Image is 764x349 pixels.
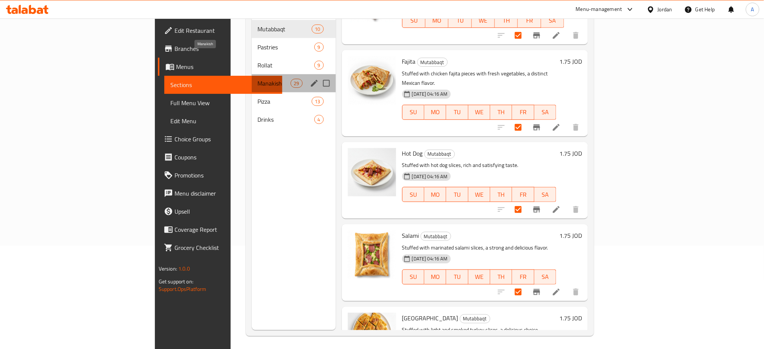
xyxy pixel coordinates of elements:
img: Fajita [348,56,396,104]
button: TH [490,269,512,285]
span: Branches [175,44,277,53]
div: Mutabbaqt10 [252,20,336,38]
span: Mutabbaqt [425,150,455,158]
span: Choice Groups [175,135,277,144]
nav: Menu sections [252,17,336,132]
button: MO [424,269,446,285]
div: items [314,43,324,52]
div: Mutabbaqt [424,150,455,159]
span: Promotions [175,171,277,180]
div: Drinks4 [252,110,336,129]
span: 9 [315,62,323,69]
button: FR [512,269,534,285]
span: [DATE] 04:16 AM [409,173,451,180]
span: 4 [315,116,323,123]
span: TU [449,107,465,118]
div: Menu-management [576,5,622,14]
button: SU [402,105,424,120]
button: Branch-specific-item [528,201,546,219]
span: TU [449,189,465,200]
span: Drinks [258,115,314,124]
span: SA [537,271,553,282]
button: WE [469,105,490,120]
span: Select to update [510,28,526,43]
span: Menu disclaimer [175,189,277,198]
span: Select to update [510,202,526,217]
button: delete [567,283,585,301]
span: Mutabbaqt [418,58,447,67]
span: WE [472,189,487,200]
div: Pizza13 [252,92,336,110]
a: Edit Restaurant [158,21,283,40]
div: Mutabbaqt [258,24,312,34]
span: MO [429,15,446,26]
button: MO [424,105,446,120]
button: Branch-specific-item [528,118,546,136]
span: MO [427,107,443,118]
button: SA [534,187,556,202]
button: Branch-specific-item [528,26,546,44]
button: TU [449,13,472,28]
span: Upsell [175,207,277,216]
span: WE [472,271,487,282]
h6: 1.75 JOD [559,148,582,159]
div: items [312,97,324,106]
div: items [314,61,324,70]
button: MO [426,13,449,28]
span: Manakish [258,79,291,88]
span: Mutabbaqt [421,232,451,241]
span: TH [498,15,515,26]
span: Pizza [258,97,312,106]
button: TH [495,13,518,28]
span: SA [537,107,553,118]
button: TU [446,187,468,202]
h6: 1.75 JOD [559,313,582,323]
span: TU [452,15,469,26]
span: FR [521,15,538,26]
span: Fajita [402,56,416,67]
span: [DATE] 04:16 AM [409,255,451,262]
span: Sections [170,80,277,89]
span: 9 [315,44,323,51]
span: MO [427,189,443,200]
div: Mutabbaqt [460,314,490,323]
span: 10 [312,26,323,33]
button: TH [490,105,512,120]
span: Menus [176,62,277,71]
a: Edit menu item [552,288,561,297]
span: Rollat [258,61,314,70]
span: Hot Dog [402,148,423,159]
a: Branches [158,40,283,58]
button: SU [402,13,426,28]
a: Grocery Checklist [158,239,283,257]
span: FR [515,189,531,200]
div: items [314,115,324,124]
span: A [751,5,754,14]
span: TH [493,271,509,282]
button: WE [469,187,490,202]
div: Rollat9 [252,56,336,74]
a: Coupons [158,148,283,166]
h6: 1.75 JOD [559,56,582,67]
a: Edit Menu [164,112,283,130]
span: Grocery Checklist [175,243,277,252]
button: Branch-specific-item [528,283,546,301]
a: Coverage Report [158,220,283,239]
span: 13 [312,98,323,105]
span: FR [515,271,531,282]
span: [GEOGRAPHIC_DATA] [402,312,458,324]
button: MO [424,187,446,202]
span: 1.0.0 [178,264,190,274]
span: Coupons [175,153,277,162]
a: Promotions [158,166,283,184]
button: delete [567,26,585,44]
span: Version: [159,264,177,274]
div: Pastries [258,43,314,52]
a: Menus [158,58,283,76]
span: Coverage Report [175,225,277,234]
span: TH [493,107,509,118]
span: 29 [291,80,302,87]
